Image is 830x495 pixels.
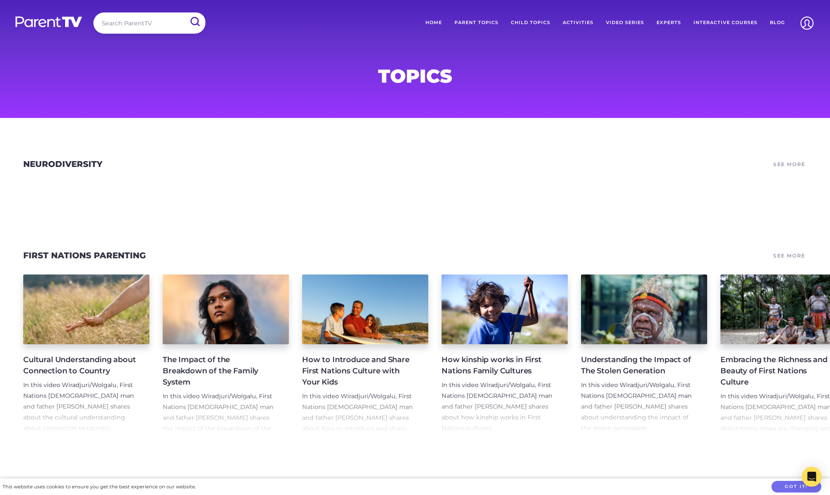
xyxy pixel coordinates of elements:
h4: Understanding the Impact of The Stolen Generation [581,354,694,377]
a: Blog [764,12,791,33]
a: How kinship works in First Nations Family Cultures In this video Wiradjuri/Wolgalu, First Nations... [442,274,568,434]
img: parenttv-logo-white.4c85aaf.svg [15,16,83,28]
img: Account [796,12,818,34]
button: Got it! [771,481,821,493]
p: In this video Wiradjuri/Wolgalu, First Nations [DEMOGRAPHIC_DATA] man and father [PERSON_NAME] sh... [163,391,276,445]
a: First Nations Parenting [23,250,146,260]
a: Interactive Courses [687,12,764,33]
p: In this video Wiradjuri/Wolgalu, First Nations [DEMOGRAPHIC_DATA] man and father [PERSON_NAME] sh... [581,380,694,434]
a: Experts [650,12,687,33]
a: The Impact of the Breakdown of the Family System In this video Wiradjuri/Wolgalu, First Nations [... [163,274,289,434]
h4: The Impact of the Breakdown of the Family System [163,354,276,388]
p: In this video Wiradjuri/Wolgalu, First Nations [DEMOGRAPHIC_DATA] man and father [PERSON_NAME] sh... [302,391,415,445]
h1: Topics [215,68,615,84]
div: Open Intercom Messenger [802,467,822,487]
a: See More [772,250,807,261]
input: Submit [184,12,205,31]
a: Activities [557,12,600,33]
a: Understanding the Impact of The Stolen Generation In this video Wiradjuri/Wolgalu, First Nations ... [581,274,707,434]
a: Neurodiversity [23,159,103,169]
a: Video Series [600,12,650,33]
p: In this video Wiradjuri/Wolgalu, First Nations [DEMOGRAPHIC_DATA] man and father [PERSON_NAME] sh... [442,380,554,434]
p: In this video Wiradjuri/Wolgalu, First Nations [DEMOGRAPHIC_DATA] man and father [PERSON_NAME] sh... [23,380,136,434]
a: Parent Topics [448,12,505,33]
div: This website uses cookies to ensure you get the best experience on our website. [2,483,196,491]
a: Home [419,12,448,33]
a: Child Topics [505,12,557,33]
h4: How to Introduce and Share First Nations Culture with Your Kids [302,354,415,388]
a: See More [772,159,807,170]
a: How to Introduce and Share First Nations Culture with Your Kids In this video Wiradjuri/Wolgalu, ... [302,274,428,434]
input: Search ParentTV [93,12,205,34]
h4: How kinship works in First Nations Family Cultures [442,354,554,377]
a: Cultural Understanding about Connection to Country In this video Wiradjuri/Wolgalu, First Nations... [23,274,149,434]
h4: Cultural Understanding about Connection to Country [23,354,136,377]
